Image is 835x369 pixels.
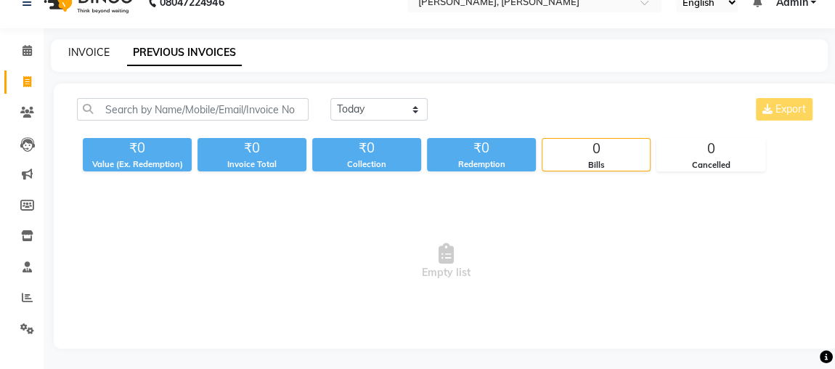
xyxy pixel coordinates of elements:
input: Search by Name/Mobile/Email/Invoice No [77,98,309,121]
div: Cancelled [657,159,765,171]
span: Empty list [77,189,815,334]
div: Collection [312,158,421,171]
div: ₹0 [197,138,306,158]
div: Value (Ex. Redemption) [83,158,192,171]
div: ₹0 [83,138,192,158]
div: Bills [542,159,650,171]
a: INVOICE [68,46,110,59]
div: 0 [542,139,650,159]
div: ₹0 [312,138,421,158]
div: Redemption [427,158,536,171]
a: PREVIOUS INVOICES [127,40,242,66]
div: Invoice Total [197,158,306,171]
div: 0 [657,139,765,159]
div: ₹0 [427,138,536,158]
